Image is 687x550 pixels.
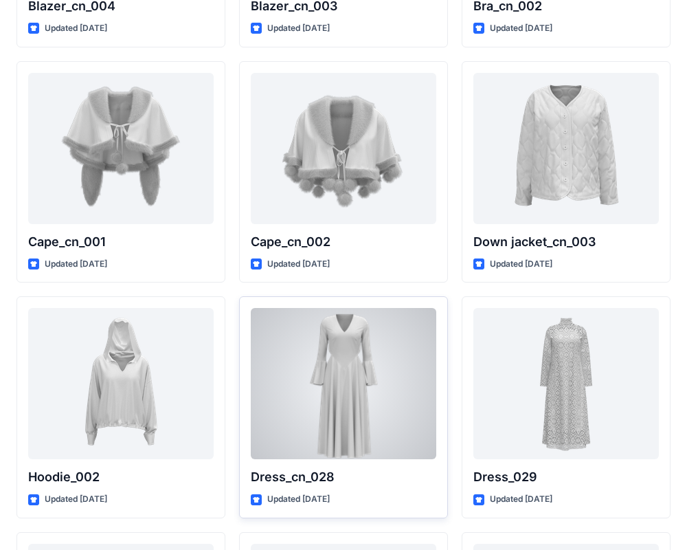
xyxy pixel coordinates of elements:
[473,308,659,459] a: Dress_029
[28,73,214,224] a: Cape_cn_001
[473,73,659,224] a: Down jacket_cn_003
[28,232,214,252] p: Cape_cn_001
[251,308,436,459] a: Dress_cn_028
[251,73,436,224] a: Cape_cn_002
[473,467,659,487] p: Dress_029
[490,492,552,507] p: Updated [DATE]
[267,21,330,36] p: Updated [DATE]
[267,257,330,272] p: Updated [DATE]
[45,21,107,36] p: Updated [DATE]
[251,467,436,487] p: Dress_cn_028
[45,257,107,272] p: Updated [DATE]
[28,467,214,487] p: Hoodie_002
[267,492,330,507] p: Updated [DATE]
[251,232,436,252] p: Cape_cn_002
[490,21,552,36] p: Updated [DATE]
[473,232,659,252] p: Down jacket_cn_003
[45,492,107,507] p: Updated [DATE]
[28,308,214,459] a: Hoodie_002
[490,257,552,272] p: Updated [DATE]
